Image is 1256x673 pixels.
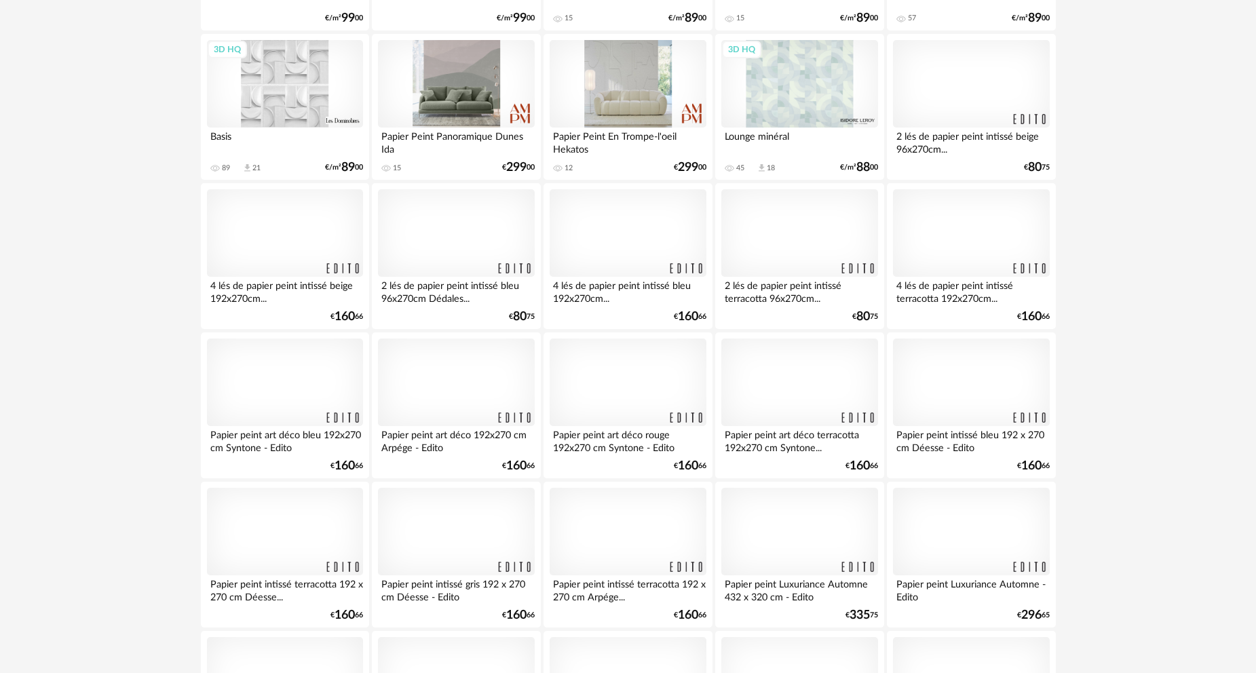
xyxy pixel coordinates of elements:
[678,163,698,172] span: 299
[715,332,883,479] a: Papier peint art déco terracotta 192x270 cm Syntone... €16066
[715,183,883,330] a: 2 lés de papier peint intissé terracotta 96x270cm... €8075
[840,163,878,172] div: €/m² 00
[1024,163,1050,172] div: € 75
[208,41,247,58] div: 3D HQ
[378,128,534,155] div: Papier Peint Panoramique Dunes Ida
[715,482,883,628] a: Papier peint Luxuriance Automne 432 x 320 cm - Edito €33575
[1028,14,1042,23] span: 89
[721,426,877,453] div: Papier peint art déco terracotta 192x270 cm Syntone...
[550,128,706,155] div: Papier Peint En Trompe-l'oeil Hekatos
[330,611,363,620] div: € 66
[372,482,540,628] a: Papier peint intissé gris 192 x 270 cm Déesse - Edito €16066
[1028,163,1042,172] span: 80
[372,34,540,180] a: Papier Peint Panoramique Dunes Ida 15 €29900
[845,461,878,471] div: € 66
[207,575,363,602] div: Papier peint intissé terracotta 192 x 270 cm Déesse...
[893,426,1049,453] div: Papier peint intissé bleu 192 x 270 cm Déesse - Edito
[887,183,1055,330] a: 4 lés de papier peint intissé terracotta 192x270cm... €16066
[722,41,761,58] div: 3D HQ
[850,611,870,620] span: 335
[887,482,1055,628] a: Papier peint Luxuriance Automne - Edito €29665
[497,14,535,23] div: €/m² 00
[856,312,870,322] span: 80
[222,164,230,173] div: 89
[509,312,535,322] div: € 75
[908,14,916,23] div: 57
[372,332,540,479] a: Papier peint art déco 192x270 cm Arpége - Edito €16066
[678,312,698,322] span: 160
[325,163,363,172] div: €/m² 00
[341,163,355,172] span: 89
[678,611,698,620] span: 160
[372,183,540,330] a: 2 lés de papier peint intissé bleu 96x270cm Dédales... €8075
[330,312,363,322] div: € 66
[565,164,573,173] div: 12
[502,163,535,172] div: € 00
[893,575,1049,602] div: Papier peint Luxuriance Automne - Edito
[506,163,527,172] span: 299
[252,164,261,173] div: 21
[502,611,535,620] div: € 66
[513,14,527,23] span: 99
[767,164,775,173] div: 18
[393,164,401,173] div: 15
[674,611,706,620] div: € 66
[378,277,534,304] div: 2 lés de papier peint intissé bleu 96x270cm Dédales...
[544,183,712,330] a: 4 lés de papier peint intissé bleu 192x270cm... €16066
[893,277,1049,304] div: 4 lés de papier peint intissé terracotta 192x270cm...
[887,34,1055,180] a: 2 lés de papier peint intissé beige 96x270cm... €8075
[242,163,252,173] span: Download icon
[325,14,363,23] div: €/m² 00
[207,277,363,304] div: 4 lés de papier peint intissé beige 192x270cm...
[1017,312,1050,322] div: € 66
[674,163,706,172] div: € 00
[674,312,706,322] div: € 66
[757,163,767,173] span: Download icon
[721,128,877,155] div: Lounge minéral
[678,461,698,471] span: 160
[674,461,706,471] div: € 66
[506,611,527,620] span: 160
[506,461,527,471] span: 160
[550,575,706,602] div: Papier peint intissé terracotta 192 x 270 cm Arpége...
[850,461,870,471] span: 160
[715,34,883,180] a: 3D HQ Lounge minéral 45 Download icon 18 €/m²8800
[840,14,878,23] div: €/m² 00
[378,426,534,453] div: Papier peint art déco 192x270 cm Arpége - Edito
[852,312,878,322] div: € 75
[335,461,355,471] span: 160
[330,461,363,471] div: € 66
[1017,461,1050,471] div: € 66
[335,611,355,620] span: 160
[856,163,870,172] span: 88
[856,14,870,23] span: 89
[1012,14,1050,23] div: €/m² 00
[335,312,355,322] span: 160
[1021,611,1042,620] span: 296
[207,426,363,453] div: Papier peint art déco bleu 192x270 cm Syntone - Edito
[1021,461,1042,471] span: 160
[544,482,712,628] a: Papier peint intissé terracotta 192 x 270 cm Arpége... €16066
[207,128,363,155] div: Basis
[341,14,355,23] span: 99
[201,183,369,330] a: 4 lés de papier peint intissé beige 192x270cm... €16066
[502,461,535,471] div: € 66
[1017,611,1050,620] div: € 65
[378,575,534,602] div: Papier peint intissé gris 192 x 270 cm Déesse - Edito
[565,14,573,23] div: 15
[1021,312,1042,322] span: 160
[201,482,369,628] a: Papier peint intissé terracotta 192 x 270 cm Déesse... €16066
[201,34,369,180] a: 3D HQ Basis 89 Download icon 21 €/m²8900
[544,34,712,180] a: Papier Peint En Trompe-l'oeil Hekatos 12 €29900
[668,14,706,23] div: €/m² 00
[893,128,1049,155] div: 2 lés de papier peint intissé beige 96x270cm...
[513,312,527,322] span: 80
[887,332,1055,479] a: Papier peint intissé bleu 192 x 270 cm Déesse - Edito €16066
[721,575,877,602] div: Papier peint Luxuriance Automne 432 x 320 cm - Edito
[736,14,744,23] div: 15
[550,426,706,453] div: Papier peint art déco rouge 192x270 cm Syntone - Edito
[736,164,744,173] div: 45
[721,277,877,304] div: 2 lés de papier peint intissé terracotta 96x270cm...
[544,332,712,479] a: Papier peint art déco rouge 192x270 cm Syntone - Edito €16066
[550,277,706,304] div: 4 lés de papier peint intissé bleu 192x270cm...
